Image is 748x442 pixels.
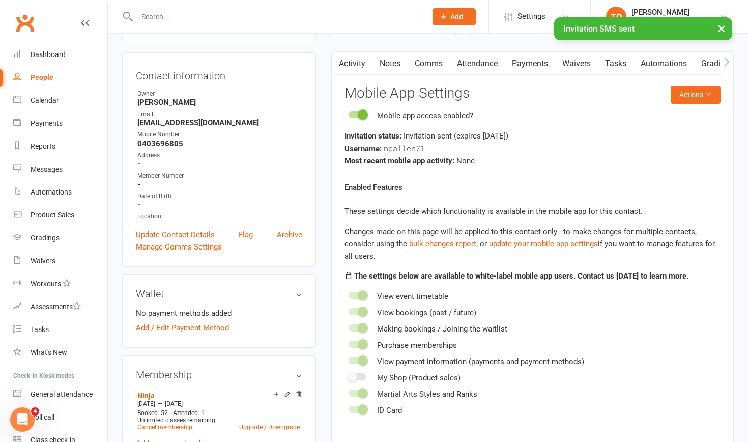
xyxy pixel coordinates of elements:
[505,52,555,75] a: Payments
[377,308,476,317] span: View bookings (past / future)
[377,292,448,301] span: View event timetable
[31,325,49,334] div: Tasks
[456,156,475,165] span: None
[344,131,401,141] strong: Invitation status:
[13,295,107,318] a: Assessments
[31,96,59,104] div: Calendar
[137,191,302,201] div: Date of Birth
[277,229,302,241] a: Archive
[634,52,694,75] a: Automations
[712,17,731,39] button: ×
[13,158,107,181] a: Messages
[344,144,382,153] strong: Username:
[631,17,720,26] div: Ettingshausens Martial Arts
[137,417,215,424] span: Unlimited classes remaining
[598,52,634,75] a: Tasks
[671,86,721,104] button: Actions
[13,181,107,204] a: Automations
[12,10,38,36] a: Clubworx
[136,66,302,81] h3: Contact information
[31,119,63,127] div: Payments
[555,52,598,75] a: Waivers
[137,109,302,119] div: Email
[31,50,66,59] div: Dashboard
[13,383,107,406] a: General attendance kiosk mode
[450,13,463,21] span: Add
[372,52,408,75] a: Notes
[13,112,107,135] a: Payments
[377,109,473,122] div: Mobile app access enabled?
[137,180,302,189] strong: -
[332,52,372,75] a: Activity
[31,188,72,196] div: Automations
[13,135,107,158] a: Reports
[31,142,55,150] div: Reports
[31,413,54,421] div: Roll call
[31,73,53,81] div: People
[31,302,81,311] div: Assessments
[136,369,302,380] h3: Membership
[13,227,107,250] a: Gradings
[377,324,507,334] span: Making bookings / Joining the waitlist
[137,151,302,160] div: Address
[135,400,302,408] div: —
[137,130,302,140] div: Mobile Number
[344,130,721,142] div: Invitation sent
[554,17,732,40] div: Invitation SMS sent
[137,98,302,107] strong: [PERSON_NAME]
[408,52,450,75] a: Comms
[136,322,229,334] a: Add / Edit Payment Method
[137,118,302,127] strong: [EMAIL_ADDRESS][DOMAIN_NAME]
[13,272,107,295] a: Workouts
[137,392,155,400] a: Ninja
[13,318,107,341] a: Tasks
[31,407,39,416] span: 4
[31,234,60,242] div: Gradings
[450,52,505,75] a: Attendance
[31,165,63,173] div: Messages
[489,239,598,248] a: update your mobile app settings
[31,348,67,356] div: What's New
[136,307,302,319] li: No payment methods added
[134,10,419,24] input: Search...
[631,8,720,17] div: [PERSON_NAME]
[136,241,222,253] a: Manage Comms Settings
[137,139,302,148] strong: 0403696805
[344,205,721,217] p: These settings decide which functionality is available in the mobile app for this contact.
[13,204,107,227] a: Product Sales
[409,239,489,248] span: , or
[137,171,302,181] div: Member Number
[137,159,302,169] strong: -
[137,400,155,407] span: [DATE]
[13,89,107,112] a: Calendar
[239,424,300,431] a: Upgrade / Downgrade
[344,181,402,194] label: Enabled Features
[137,200,302,209] strong: -
[239,229,253,241] a: Flag
[137,409,168,417] span: Booked: 52
[165,400,183,407] span: [DATE]
[354,271,688,281] strong: The settings below are available to white-label mobile app users. Contact us [DATE] to learn more.
[377,341,457,350] span: Purchase memberships
[31,257,55,265] div: Waivers
[10,407,35,432] iframe: Intercom live chat
[13,406,107,429] a: Roll call
[136,229,215,241] a: Update Contact Details
[31,390,93,398] div: General attendance
[13,43,107,66] a: Dashboard
[137,89,302,99] div: Owner
[13,250,107,272] a: Waivers
[31,280,61,288] div: Workouts
[377,406,402,415] span: ID Card
[344,226,721,262] div: Changes made on this page will be applied to this contact only - to make changes for multiple con...
[517,5,545,28] span: Settings
[384,143,425,153] span: ncallen71
[31,211,74,219] div: Product Sales
[454,131,508,141] span: (expires [DATE] )
[377,357,584,366] span: View payment information (payments and payment methods)
[377,373,461,382] span: My Shop (Product sales)
[13,341,107,364] a: What's New
[344,86,721,101] h3: Mobile App Settings
[173,409,205,417] span: Attended: 1
[137,424,192,431] a: Cancel membership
